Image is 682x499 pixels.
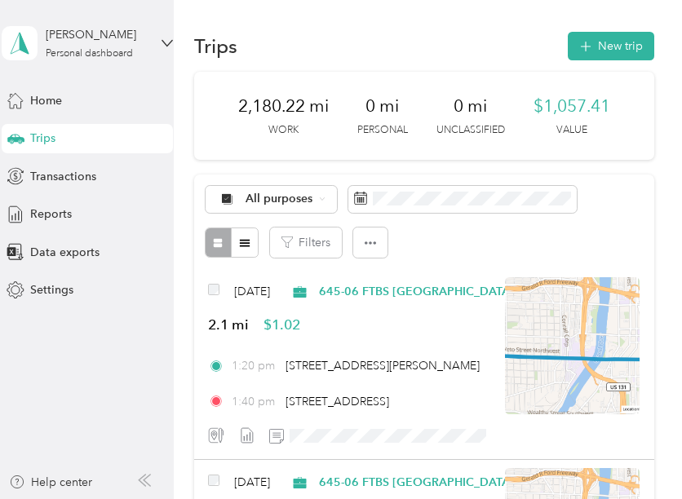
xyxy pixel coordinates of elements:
span: Home [30,92,62,109]
button: Filters [270,227,342,258]
iframe: Everlance-gr Chat Button Frame [591,408,682,499]
div: Personal dashboard [46,49,133,59]
span: [STREET_ADDRESS][PERSON_NAME] [286,359,480,373]
span: $1,057.41 [534,95,610,117]
button: New trip [568,32,654,60]
div: [PERSON_NAME] [46,26,148,43]
span: [STREET_ADDRESS] [286,395,389,408]
span: All purposes [246,193,313,205]
span: Settings [30,281,73,298]
span: Data exports [30,244,100,261]
h1: Trips [194,38,237,55]
span: 1:20 pm [232,357,278,374]
p: Value [556,123,587,138]
span: 0 mi [365,95,399,117]
span: [DATE] [234,283,270,300]
span: 2.1 mi [208,315,249,335]
span: Reports [30,205,72,223]
img: minimap [505,277,640,414]
span: $1.02 [263,315,300,335]
p: Unclassified [436,123,505,138]
span: 645-06 FTBS [GEOGRAPHIC_DATA] [319,283,514,300]
span: [DATE] [234,474,270,491]
span: 645-06 FTBS [GEOGRAPHIC_DATA] [319,474,514,491]
span: Transactions [30,168,96,185]
p: Personal [357,123,408,138]
button: Help center [9,474,92,491]
span: 0 mi [454,95,487,117]
span: Trips [30,130,55,147]
span: 2,180.22 mi [238,95,329,117]
p: Work [268,123,299,138]
span: 1:40 pm [232,393,278,410]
